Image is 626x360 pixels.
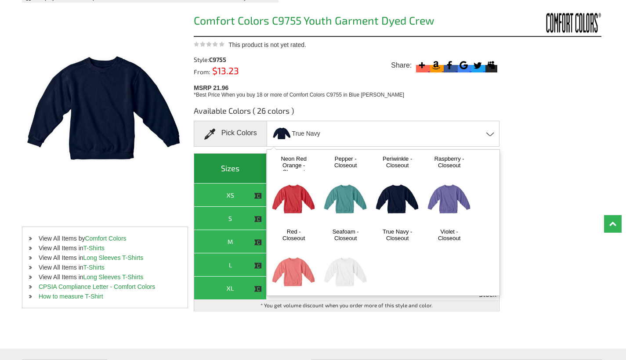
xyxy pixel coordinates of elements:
img: This item is CLOSEOUT! [254,238,262,246]
li: View All Items by [22,234,188,243]
th: Sizes [194,154,267,184]
svg: Facebook [444,59,456,71]
div: MSRP 21.96 [194,82,502,99]
img: Watermelon [271,244,317,301]
a: Comfort Colors [85,235,126,242]
a: Periwinkle - Closeout [379,155,416,169]
span: Share: [391,61,412,70]
a: Red - Closeout [275,228,312,241]
img: This item is CLOSEOUT! [254,285,262,293]
span: C9755 [209,56,226,63]
img: comfort-colors_C9755_true-navy.jpg [272,122,291,145]
span: True Navy [292,126,320,141]
span: *Best Price When you buy 18 or more of Comfort Colors C9755 in Blue [PERSON_NAME] [194,92,404,98]
span: $13.23 [210,65,239,76]
svg: Google Bookmark [458,59,470,71]
svg: More [416,59,428,71]
img: Seafoam [322,171,369,228]
a: True Navy - Closeout [379,228,416,241]
td: * You get volume discount when you order more of this style and color. [194,300,499,311]
img: This item is CLOSEOUT! [254,192,262,200]
a: Seafoam - Closeout [327,228,364,241]
img: Comfort Colors [536,11,601,34]
th: L [194,253,267,277]
div: From: [194,67,271,75]
div: Pick Colors [194,121,267,147]
li: View All Items in [22,243,188,253]
a: Long Sleeves T-Shirts [83,254,144,261]
th: XL [194,277,267,300]
a: CPSIA Compliance Letter - Comfort Colors [39,283,155,290]
span: Out of Stock [479,279,496,297]
svg: Myspace [485,59,497,71]
span: This product is not yet rated. [228,41,306,48]
svg: Amazon [430,59,442,71]
a: Neon Red Orange - Closeout [275,155,312,175]
img: Violet [426,171,472,228]
a: How to measure T-Shirt [39,293,103,300]
img: This item is CLOSEOUT! [254,262,262,270]
img: True Navy [374,171,420,228]
th: XS [194,184,267,207]
img: Red [271,171,317,228]
th: S [194,207,267,230]
h3: Available Colors ( 26 colors ) [194,105,499,121]
th: M [194,230,267,253]
img: This product is not yet rated. [194,41,224,47]
div: Style: [194,57,271,63]
a: Raspberry - Closeout [431,155,468,169]
a: Long Sleeves T-Shirts [83,274,144,281]
a: Violet - Closeout [431,228,468,241]
a: T-Shirts [83,245,105,252]
svg: Twitter [471,59,483,71]
a: T-Shirts [83,264,105,271]
li: View All Items in [22,253,188,263]
li: View All Items in [22,263,188,272]
img: This item is CLOSEOUT! [254,215,262,223]
h1: Comfort Colors C9755 Youth Garment Dyed Crew [194,15,499,29]
a: Pepper - Closeout [327,155,364,169]
a: Top [604,215,622,233]
img: White [322,244,369,301]
li: View All Items in [22,272,188,282]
